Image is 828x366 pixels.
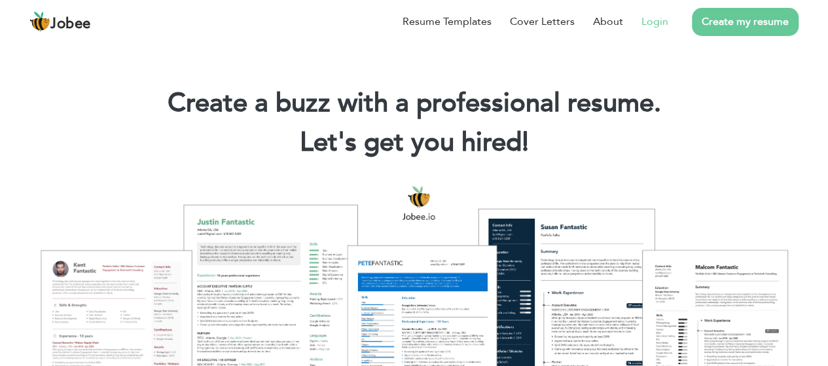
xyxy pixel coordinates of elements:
a: Cover Letters [510,14,575,29]
a: Login [641,14,668,29]
span: Jobee [50,17,91,31]
a: Jobee [29,11,91,32]
img: jobee.io [29,11,50,32]
a: Resume Templates [403,14,492,29]
a: Create my resume [692,8,799,36]
h2: Let's [20,126,808,160]
span: get you hired! [364,124,529,160]
a: About [593,14,623,29]
span: | [522,124,528,160]
h1: Create a buzz with a professional resume. [20,86,808,120]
